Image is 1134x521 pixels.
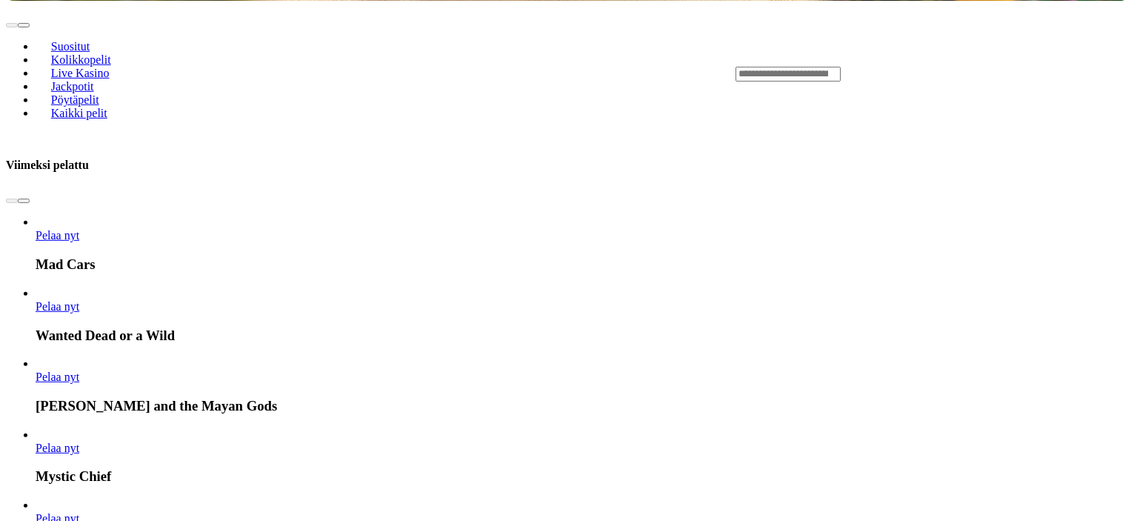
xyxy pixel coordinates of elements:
[36,371,79,383] a: John Hunter and the Mayan Gods
[6,158,89,172] h3: Viimeksi pelattu
[6,199,18,203] button: prev slide
[45,93,105,106] span: Pöytäpelit
[736,67,841,82] input: Search
[36,102,123,125] a: Kaikki pelit
[36,371,79,383] span: Pelaa nyt
[6,1,1128,146] header: Lobby
[36,442,79,454] a: Mystic Chief
[18,199,30,203] button: next slide
[36,49,126,71] a: Kolikkopelit
[36,36,105,58] a: Suositut
[36,76,109,98] a: Jackpotit
[36,62,124,84] a: Live Kasino
[6,15,706,132] nav: Lobby
[45,107,113,119] span: Kaikki pelit
[45,67,116,79] span: Live Kasino
[6,23,18,27] button: prev slide
[36,300,79,313] a: Wanted Dead or a Wild
[45,40,96,53] span: Suositut
[18,23,30,27] button: next slide
[36,89,114,111] a: Pöytäpelit
[45,80,100,93] span: Jackpotit
[45,53,117,66] span: Kolikkopelit
[36,300,79,313] span: Pelaa nyt
[36,229,79,242] a: Mad Cars
[36,442,79,454] span: Pelaa nyt
[36,229,79,242] span: Pelaa nyt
